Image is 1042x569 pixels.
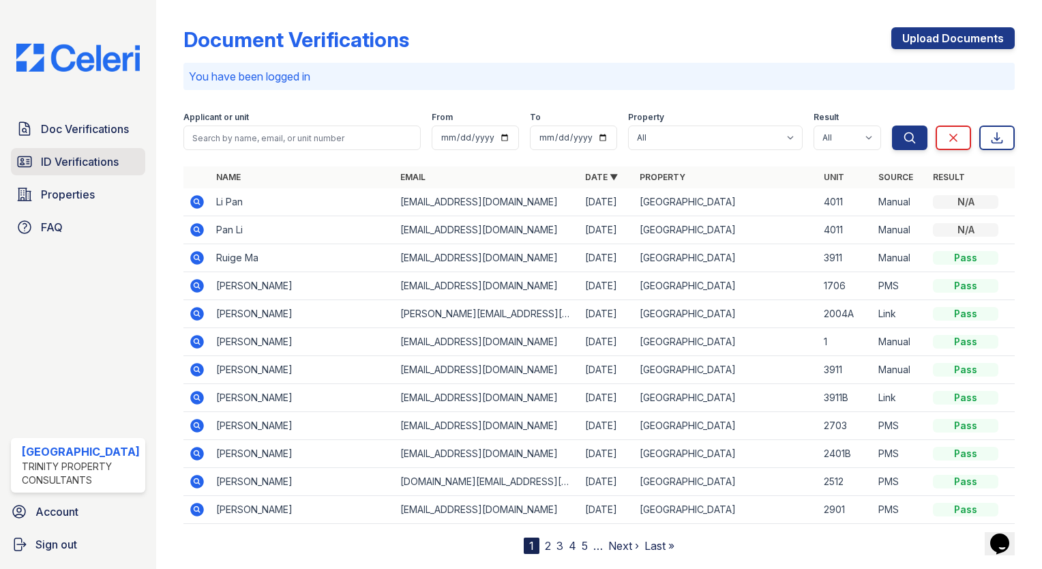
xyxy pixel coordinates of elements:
[580,300,634,328] td: [DATE]
[878,172,913,182] a: Source
[11,115,145,143] a: Doc Verifications
[873,356,927,384] td: Manual
[395,384,579,412] td: [EMAIL_ADDRESS][DOMAIN_NAME]
[634,356,818,384] td: [GEOGRAPHIC_DATA]
[873,272,927,300] td: PMS
[580,440,634,468] td: [DATE]
[530,112,541,123] label: To
[818,216,873,244] td: 4011
[608,539,639,553] a: Next ›
[634,384,818,412] td: [GEOGRAPHIC_DATA]
[818,412,873,440] td: 2703
[873,300,927,328] td: Link
[933,419,998,433] div: Pass
[395,272,579,300] td: [EMAIL_ADDRESS][DOMAIN_NAME]
[582,539,588,553] a: 5
[818,356,873,384] td: 3911
[216,172,241,182] a: Name
[211,440,395,468] td: [PERSON_NAME]
[35,504,78,520] span: Account
[41,219,63,235] span: FAQ
[545,539,551,553] a: 2
[395,356,579,384] td: [EMAIL_ADDRESS][DOMAIN_NAME]
[634,496,818,524] td: [GEOGRAPHIC_DATA]
[593,538,603,554] span: …
[211,216,395,244] td: Pan Li
[634,300,818,328] td: [GEOGRAPHIC_DATA]
[395,496,579,524] td: [EMAIL_ADDRESS][DOMAIN_NAME]
[818,188,873,216] td: 4011
[933,363,998,377] div: Pass
[634,272,818,300] td: [GEOGRAPHIC_DATA]
[873,384,927,412] td: Link
[933,223,998,237] div: N/A
[580,272,634,300] td: [DATE]
[5,498,151,525] a: Account
[580,356,634,384] td: [DATE]
[211,412,395,440] td: [PERSON_NAME]
[873,468,927,496] td: PMS
[933,391,998,405] div: Pass
[933,251,998,265] div: Pass
[873,216,927,244] td: Manual
[873,328,927,356] td: Manual
[211,272,395,300] td: [PERSON_NAME]
[933,195,998,209] div: N/A
[211,356,395,384] td: [PERSON_NAME]
[22,460,140,487] div: Trinity Property Consultants
[211,384,395,412] td: [PERSON_NAME]
[5,531,151,558] a: Sign out
[634,216,818,244] td: [GEOGRAPHIC_DATA]
[933,279,998,293] div: Pass
[873,440,927,468] td: PMS
[933,503,998,516] div: Pass
[818,272,873,300] td: 1706
[183,112,249,123] label: Applicant or unit
[189,68,1009,85] p: You have been logged in
[211,328,395,356] td: [PERSON_NAME]
[933,475,998,488] div: Pass
[41,154,119,170] span: ID Verifications
[395,412,579,440] td: [EMAIL_ADDRESS][DOMAIN_NAME]
[211,244,395,272] td: Ruige Ma
[5,44,151,72] img: CE_Logo_Blue-a8612792a0a2168367f1c8372b55b34899dd931a85d93a1a3d3e32e68fde9ad4.png
[211,188,395,216] td: Li Pan
[556,539,563,553] a: 3
[634,412,818,440] td: [GEOGRAPHIC_DATA]
[580,188,634,216] td: [DATE]
[395,244,579,272] td: [EMAIL_ADDRESS][DOMAIN_NAME]
[580,468,634,496] td: [DATE]
[818,328,873,356] td: 1
[634,468,818,496] td: [GEOGRAPHIC_DATA]
[41,121,129,137] span: Doc Verifications
[634,244,818,272] td: [GEOGRAPHIC_DATA]
[395,216,579,244] td: [EMAIL_ADDRESS][DOMAIN_NAME]
[395,188,579,216] td: [EMAIL_ADDRESS][DOMAIN_NAME]
[211,468,395,496] td: [PERSON_NAME]
[395,440,579,468] td: [EMAIL_ADDRESS][DOMAIN_NAME]
[873,412,927,440] td: PMS
[395,300,579,328] td: [PERSON_NAME][EMAIL_ADDRESS][PERSON_NAME][DOMAIN_NAME]
[933,335,998,349] div: Pass
[580,328,634,356] td: [DATE]
[183,27,409,52] div: Document Verifications
[818,384,873,412] td: 3911B
[628,112,664,123] label: Property
[580,496,634,524] td: [DATE]
[818,496,873,524] td: 2901
[580,216,634,244] td: [DATE]
[644,539,674,553] a: Last »
[814,112,839,123] label: Result
[933,447,998,461] div: Pass
[985,514,1028,555] iframe: chat widget
[585,172,618,182] a: Date ▼
[818,468,873,496] td: 2512
[818,440,873,468] td: 2401B
[873,188,927,216] td: Manual
[634,328,818,356] td: [GEOGRAPHIC_DATA]
[580,244,634,272] td: [DATE]
[11,214,145,241] a: FAQ
[22,443,140,460] div: [GEOGRAPHIC_DATA]
[400,172,426,182] a: Email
